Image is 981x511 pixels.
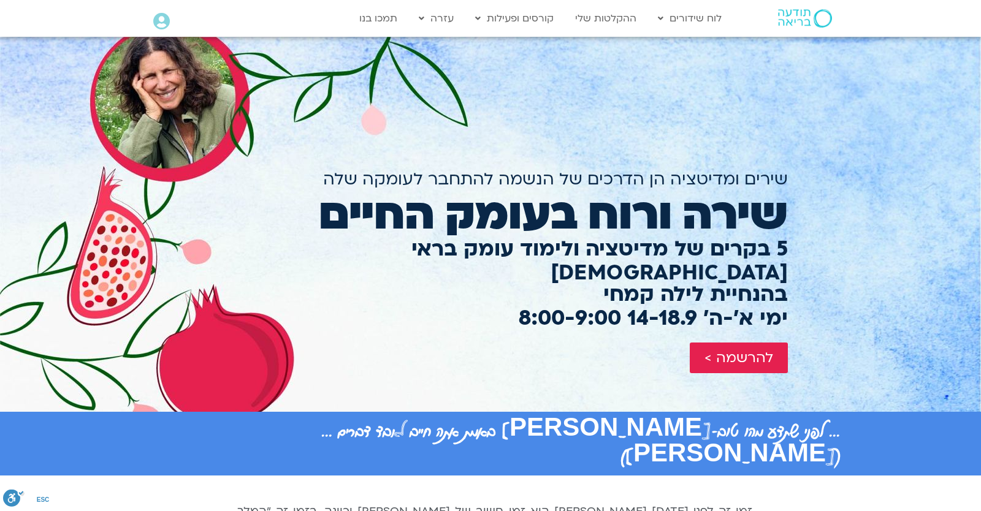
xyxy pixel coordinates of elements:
a: עזרה [413,7,460,30]
h2: שירה ורוח בעומק החיים [193,189,788,240]
h2: בהנחיית לילה קמחי ימי א׳-ה׳ 14-18.9 8:00-9:00 [193,282,788,330]
h2: 5 בקרים של מדיטציה ולימוד עומק בראי [DEMOGRAPHIC_DATA] [193,237,788,285]
span: להרשמה > [704,350,773,366]
img: תודעה בריאה [778,9,832,28]
a: תמכו בנו [353,7,403,30]
a: קורסים ופעילות [469,7,560,30]
h2: ... לפני שתדע מהו טוב-[PERSON_NAME] באמת אתה חייב לאבד דברים ... ([PERSON_NAME]) [141,418,840,469]
a: לוח שידורים [652,7,728,30]
a: להרשמה > [690,343,788,373]
h2: שירים ומדיטציה הן הדרכים של הנשמה להתחבר לעומקה שלה [193,170,788,189]
a: ההקלטות שלי [569,7,643,30]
